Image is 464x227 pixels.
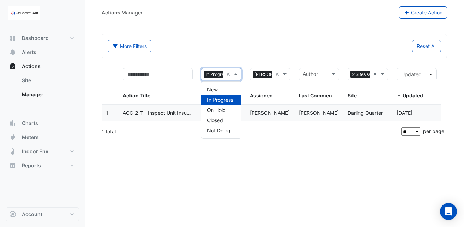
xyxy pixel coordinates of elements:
button: Charts [6,116,79,130]
span: Updated [403,92,423,98]
div: Open Intercom Messenger [440,203,457,220]
a: Site [16,73,79,88]
span: Clear [275,70,281,78]
button: Reports [6,159,79,173]
button: Create Action [399,6,447,19]
span: Meters [22,134,39,141]
span: [PERSON_NAME] [253,71,291,78]
span: New [207,86,218,92]
div: 1 total [102,123,400,141]
span: Site [348,92,357,98]
span: Last Commented [299,92,340,98]
span: Clear [373,70,379,78]
button: Meters [6,130,79,144]
span: Reports [22,162,41,169]
img: Company Logo [8,6,40,20]
ng-dropdown-panel: Options list [201,81,241,139]
app-icon: Indoor Env [9,148,16,155]
span: [PERSON_NAME] [250,110,290,116]
span: 1 [106,110,108,116]
button: More Filters [108,40,151,52]
span: Alerts [22,49,36,56]
app-icon: Meters [9,134,16,141]
span: In Progress [207,97,233,103]
app-icon: Alerts [9,49,16,56]
div: Actions [6,73,79,104]
span: Charts [22,120,38,127]
span: [PERSON_NAME] [299,110,339,116]
button: Updated [397,68,437,80]
span: ACC-2-T - Inspect Unit Insufficient Cooling [123,109,192,117]
span: Dashboard [22,35,49,42]
span: Updated [401,71,422,77]
button: Actions [6,59,79,73]
a: Manager [16,88,79,102]
span: Clear [226,70,232,78]
span: 2 Sites selected [350,71,386,78]
app-icon: Actions [9,63,16,70]
button: Dashboard [6,31,79,45]
button: Account [6,207,79,221]
span: Actions [22,63,41,70]
span: 2025-08-26T14:05:48.754 [397,110,412,116]
span: per page [423,128,444,134]
span: In Progress [204,71,230,78]
span: On Hold [207,107,226,113]
span: Darling Quarter [348,110,383,116]
app-icon: Reports [9,162,16,169]
span: Account [22,211,42,218]
button: Alerts [6,45,79,59]
app-icon: Dashboard [9,35,16,42]
span: Not Doing [207,127,230,133]
button: Indoor Env [6,144,79,159]
span: Indoor Env [22,148,48,155]
app-icon: Charts [9,120,16,127]
button: Reset All [412,40,441,52]
span: Action Title [123,92,150,98]
div: Actions Manager [102,9,143,16]
span: Assigned [250,92,273,98]
span: Closed [207,117,223,123]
